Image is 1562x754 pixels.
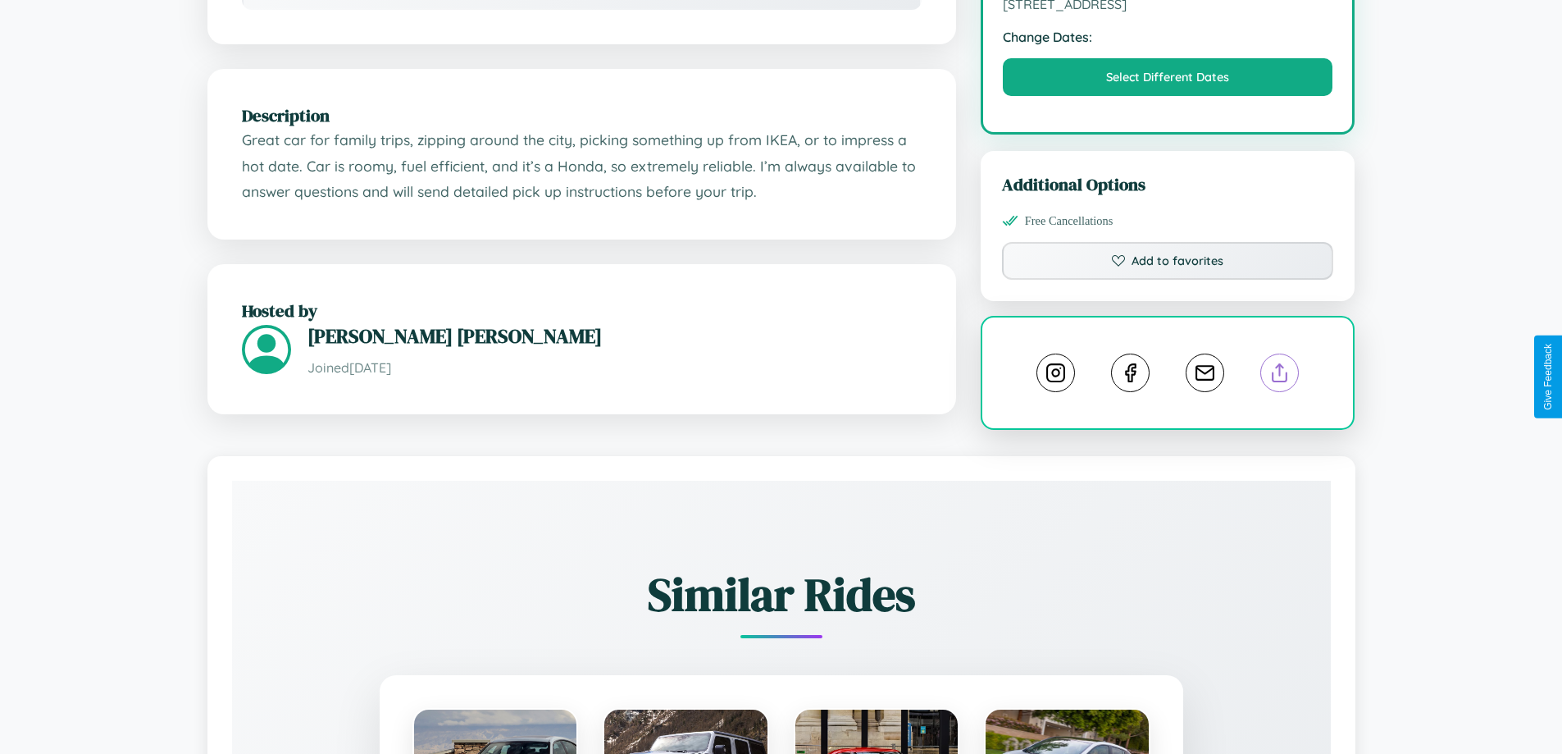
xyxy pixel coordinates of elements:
h2: Similar Rides [289,563,1273,626]
h2: Hosted by [242,299,922,322]
h3: [PERSON_NAME] [PERSON_NAME] [307,322,922,350]
button: Add to favorites [1002,242,1334,280]
p: Great car for family trips, zipping around the city, picking something up from IKEA, or to impres... [242,127,922,205]
h3: Additional Options [1002,172,1334,196]
p: Joined [DATE] [307,356,922,380]
button: Select Different Dates [1003,58,1333,96]
span: Free Cancellations [1025,214,1113,228]
h2: Description [242,103,922,127]
strong: Change Dates: [1003,29,1333,45]
div: Give Feedback [1542,344,1554,410]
